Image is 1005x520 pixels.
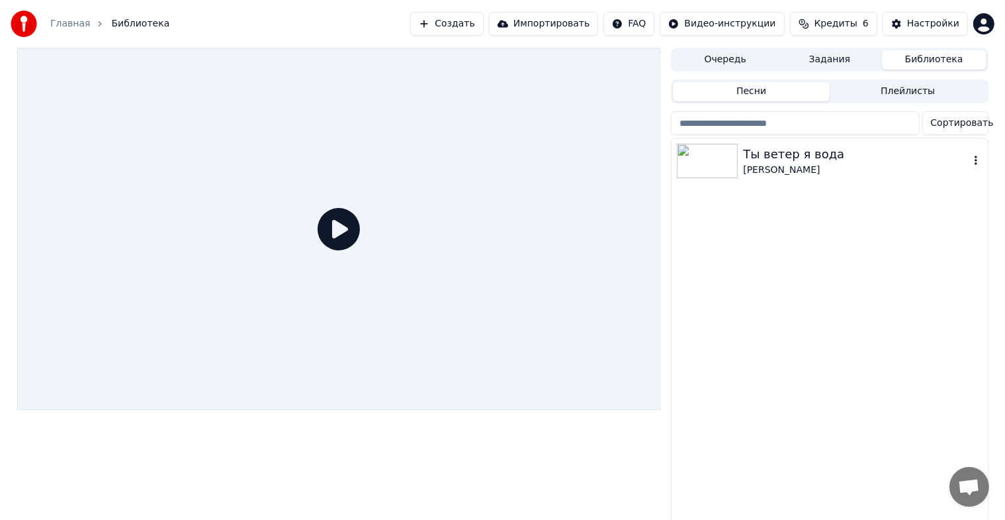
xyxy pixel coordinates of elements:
button: Плейлисты [830,82,986,101]
button: Импортировать [489,12,599,36]
div: Открытый чат [949,467,989,507]
span: Библиотека [111,17,169,30]
img: youka [11,11,37,37]
button: Создать [410,12,483,36]
button: Очередь [673,50,777,70]
button: FAQ [603,12,654,36]
span: Сортировать [931,117,994,130]
span: Кредиты [814,17,857,30]
button: Песни [673,82,830,101]
div: Настройки [907,17,959,30]
a: Главная [50,17,90,30]
div: [PERSON_NAME] [743,164,969,177]
button: Задания [777,50,882,70]
span: 6 [863,17,869,30]
button: Кредиты6 [790,12,877,36]
button: Видео-инструкции [660,12,784,36]
div: Ты ветер я вода [743,145,969,164]
button: Настройки [883,12,968,36]
nav: breadcrumb [50,17,169,30]
button: Библиотека [882,50,986,70]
